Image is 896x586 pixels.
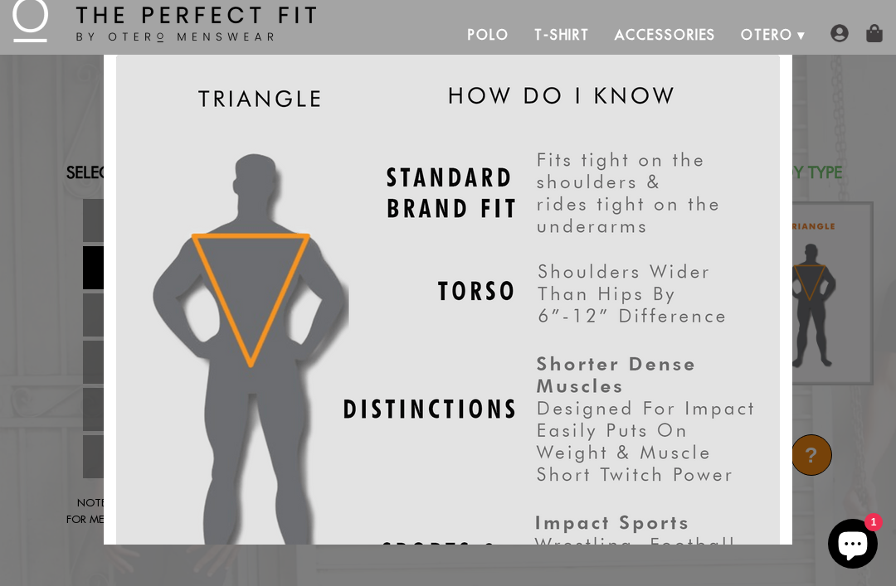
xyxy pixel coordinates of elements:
img: user-account-icon.png [830,24,849,42]
a: T-Shirt [522,15,602,55]
img: shopping-bag-icon.png [865,24,884,42]
a: Polo [455,15,522,55]
inbox-online-store-chat: Shopify online store chat [823,519,883,573]
a: Otero [728,15,806,55]
a: Accessories [602,15,728,55]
